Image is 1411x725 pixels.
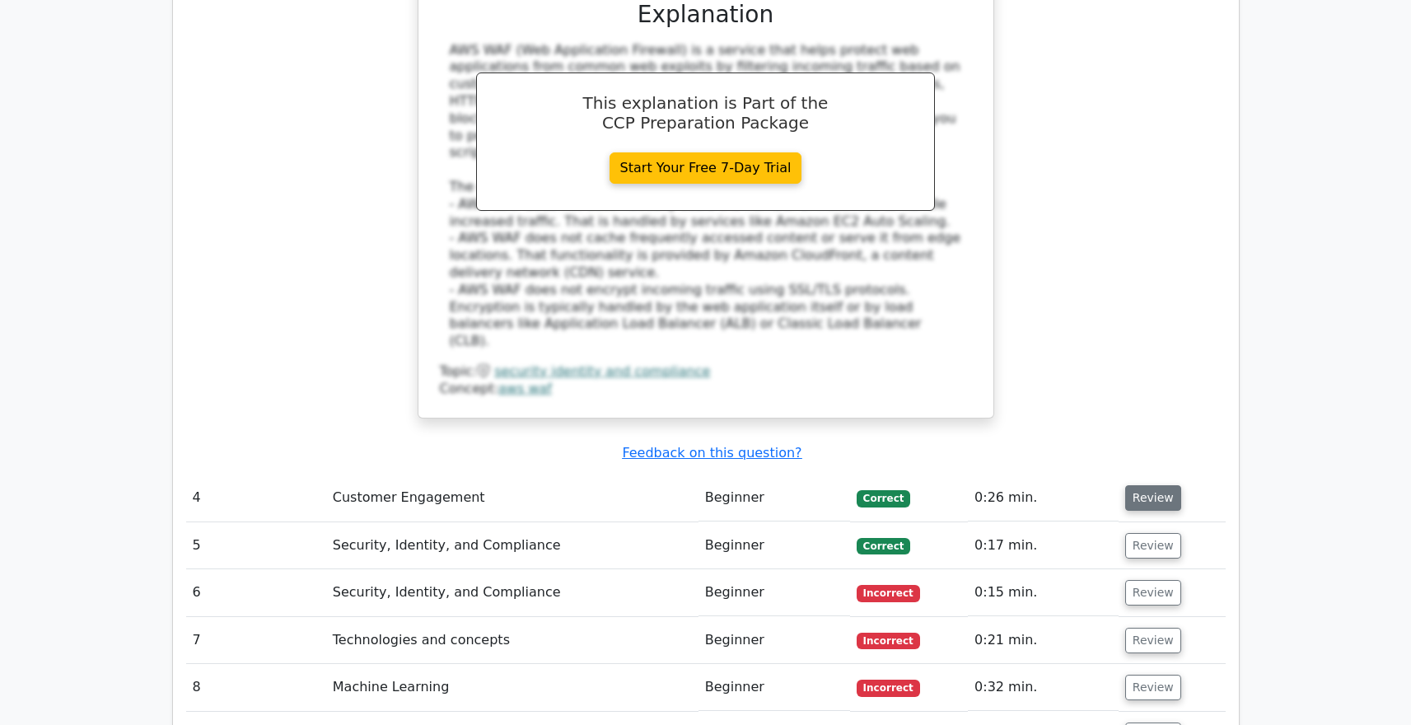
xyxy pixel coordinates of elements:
[186,664,326,711] td: 8
[1125,485,1181,511] button: Review
[498,381,552,396] a: aws waf
[857,538,910,554] span: Correct
[326,475,698,522] td: Customer Engagement
[698,664,850,711] td: Beginner
[968,664,1119,711] td: 0:32 min.
[968,617,1119,664] td: 0:21 min.
[440,381,972,398] div: Concept:
[186,617,326,664] td: 7
[968,569,1119,616] td: 0:15 min.
[698,617,850,664] td: Beginner
[494,363,710,379] a: security identity and compliance
[857,633,920,649] span: Incorrect
[610,152,802,184] a: Start Your Free 7-Day Trial
[186,475,326,522] td: 4
[1125,580,1181,606] button: Review
[698,522,850,569] td: Beginner
[857,490,910,507] span: Correct
[326,522,698,569] td: Security, Identity, and Compliance
[857,585,920,601] span: Incorrect
[1125,628,1181,653] button: Review
[186,522,326,569] td: 5
[450,1,962,29] h3: Explanation
[698,475,850,522] td: Beginner
[622,445,801,461] a: Feedback on this question?
[1125,675,1181,700] button: Review
[326,617,698,664] td: Technologies and concepts
[186,569,326,616] td: 6
[1125,533,1181,559] button: Review
[440,363,972,381] div: Topic:
[326,569,698,616] td: Security, Identity, and Compliance
[968,522,1119,569] td: 0:17 min.
[968,475,1119,522] td: 0:26 min.
[450,42,962,350] div: AWS WAF (Web Application Firewall) is a service that helps protect web applications from common w...
[326,664,698,711] td: Machine Learning
[698,569,850,616] td: Beginner
[857,680,920,696] span: Incorrect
